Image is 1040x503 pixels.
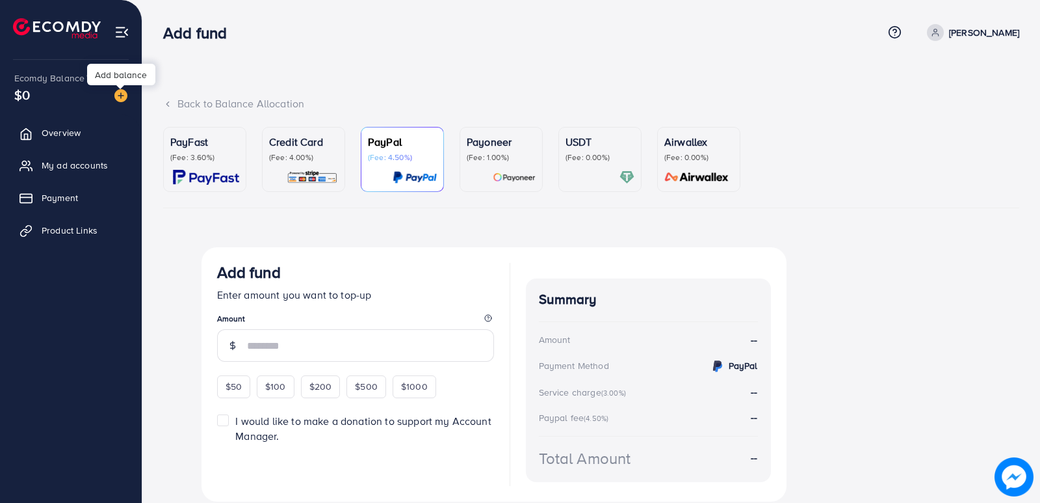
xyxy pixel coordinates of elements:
[217,287,494,303] p: Enter amount you want to top-up
[368,152,437,163] p: (Fee: 4.50%)
[10,152,132,178] a: My ad accounts
[994,457,1033,496] img: image
[163,96,1019,111] div: Back to Balance Allocation
[10,120,132,146] a: Overview
[217,313,494,329] legend: Amount
[660,170,733,185] img: card
[217,263,281,282] h3: Add fund
[539,386,630,399] div: Service charge
[170,134,239,150] p: PayFast
[368,134,437,150] p: PayPal
[10,217,132,243] a: Product Links
[584,413,608,424] small: (4.50%)
[42,224,97,237] span: Product Links
[114,89,127,102] img: image
[664,134,733,150] p: Airwallex
[751,410,757,424] strong: --
[42,191,78,204] span: Payment
[10,185,132,211] a: Payment
[710,359,725,374] img: credit
[87,64,155,85] div: Add balance
[163,23,237,42] h3: Add fund
[173,170,239,185] img: card
[170,152,239,163] p: (Fee: 3.60%)
[42,159,108,172] span: My ad accounts
[539,333,571,346] div: Amount
[729,359,758,372] strong: PayPal
[539,447,631,470] div: Total Amount
[493,170,536,185] img: card
[393,170,437,185] img: card
[235,414,491,443] span: I would like to make a donation to support my Account Manager.
[14,72,84,85] span: Ecomdy Balance
[601,388,626,398] small: (3.00%)
[565,152,634,163] p: (Fee: 0.00%)
[751,385,757,399] strong: --
[751,333,757,347] strong: --
[265,380,286,393] span: $100
[467,152,536,163] p: (Fee: 1.00%)
[309,380,332,393] span: $200
[114,25,129,40] img: menu
[467,134,536,150] p: Payoneer
[42,126,81,139] span: Overview
[565,134,634,150] p: USDT
[664,152,733,163] p: (Fee: 0.00%)
[269,152,338,163] p: (Fee: 4.00%)
[364,459,494,482] iframe: PayPal
[949,25,1019,40] p: [PERSON_NAME]
[287,170,338,185] img: card
[269,134,338,150] p: Credit Card
[401,380,428,393] span: $1000
[355,380,378,393] span: $500
[539,411,613,424] div: Paypal fee
[13,18,101,38] img: logo
[922,24,1019,41] a: [PERSON_NAME]
[226,380,242,393] span: $50
[619,170,634,185] img: card
[751,450,757,465] strong: --
[539,359,609,372] div: Payment Method
[14,85,30,104] span: $0
[539,292,758,308] h4: Summary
